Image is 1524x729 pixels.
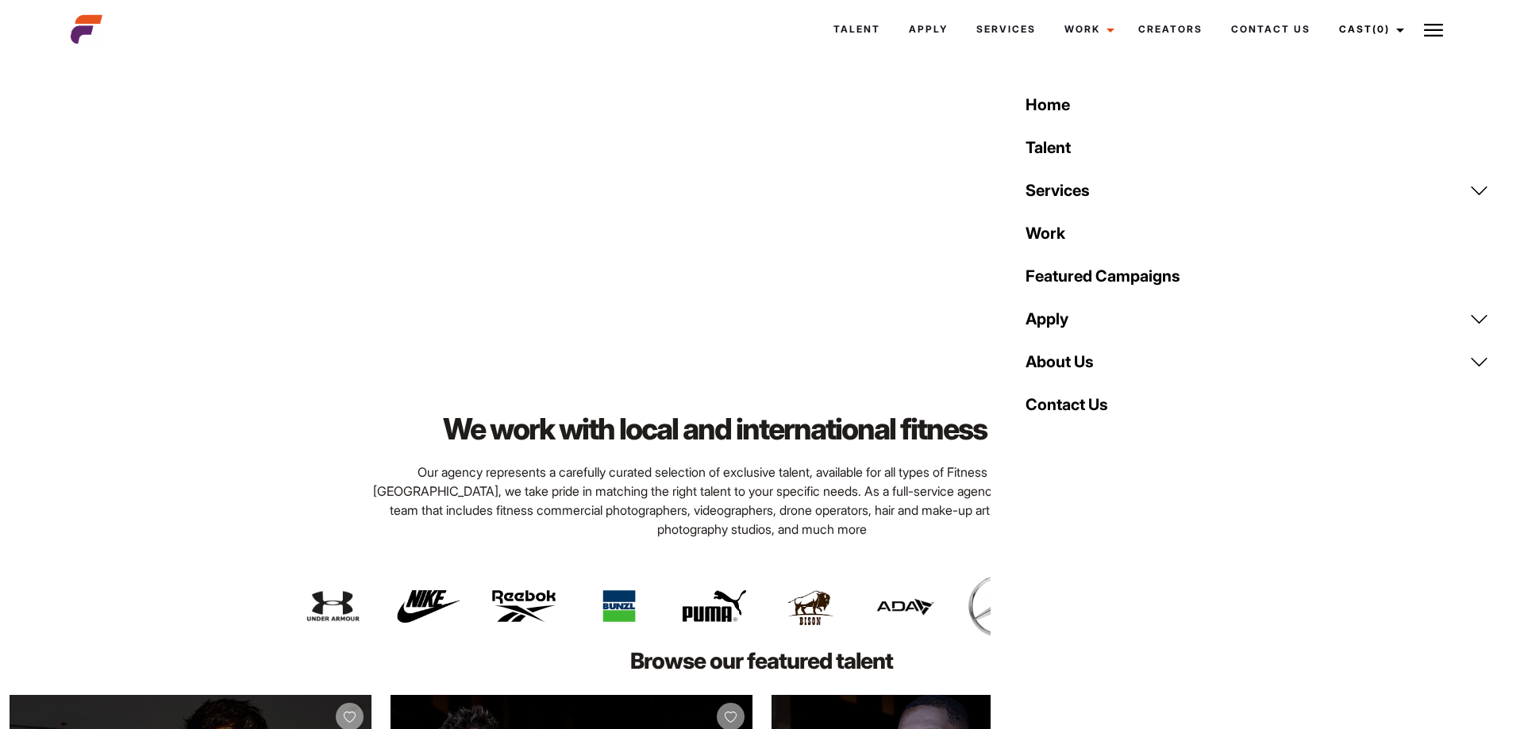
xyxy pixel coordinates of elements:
[895,8,962,51] a: Apply
[1372,23,1390,35] span: (0)
[778,574,841,638] img: images 2
[1325,8,1414,51] a: Cast(0)
[1016,83,1499,126] a: Home
[310,646,1214,676] h3: Browse our featured talent
[368,409,1156,450] h2: We work with local and international fitness brands
[302,574,365,638] img: under armour logo
[1016,212,1499,255] a: Work
[397,574,460,638] img: Nike Logo
[873,574,937,638] img: ada@3x
[1016,126,1499,169] a: Talent
[819,8,895,51] a: Talent
[968,574,1032,638] img: mercedes logo
[587,574,651,638] img: images 3
[71,13,102,45] img: cropped-aefm-brand-fav-22-square.png
[1424,21,1443,40] img: Burger icon
[962,8,1050,51] a: Services
[1050,8,1124,51] a: Work
[1124,8,1217,51] a: Creators
[1016,169,1499,212] a: Services
[1016,297,1499,340] a: Apply
[1016,383,1499,426] a: Contact Us
[1016,340,1499,383] a: About Us
[1016,255,1499,297] a: Featured Campaigns
[1217,8,1325,51] a: Contact Us
[368,462,1156,539] p: Our agency represents a carefully curated selection of exclusive talent, available for all types ...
